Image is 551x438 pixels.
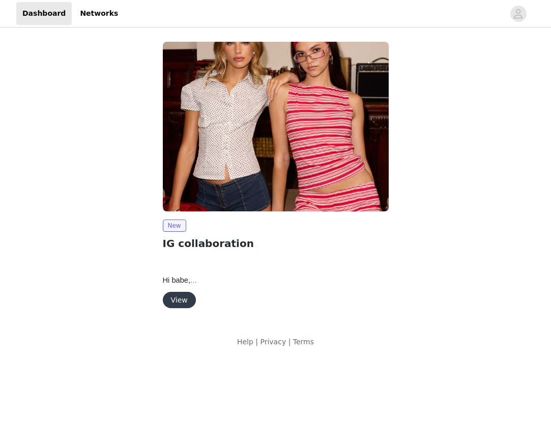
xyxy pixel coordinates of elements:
h2: IG collaboration [163,236,389,251]
a: Networks [74,2,124,25]
span: | [255,338,258,346]
a: Dashboard [16,2,72,25]
span: New [163,220,186,232]
img: Edikted [163,42,389,211]
span: Hi babe, [163,276,197,284]
a: Terms [293,338,314,346]
a: Help [237,338,253,346]
button: View [163,292,196,308]
span: | [288,338,291,346]
a: Privacy [260,338,286,346]
a: View [163,296,196,304]
div: avatar [513,6,523,22]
